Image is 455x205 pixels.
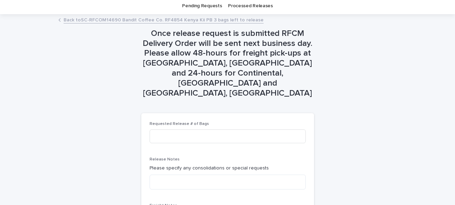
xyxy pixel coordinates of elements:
a: Back toSC-RFCOM14690 Bandit Coffee Co. RF4854 Kenya Kii PB 3 bags left to release [64,16,264,23]
p: Please specify any consolidations or special requests [150,165,306,172]
h1: Once release request is submitted RFCM Delivery Order will be sent next business day. Please allo... [141,29,314,98]
span: Requested Release # of Bags [150,122,209,126]
span: Release Notes [150,157,180,162]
